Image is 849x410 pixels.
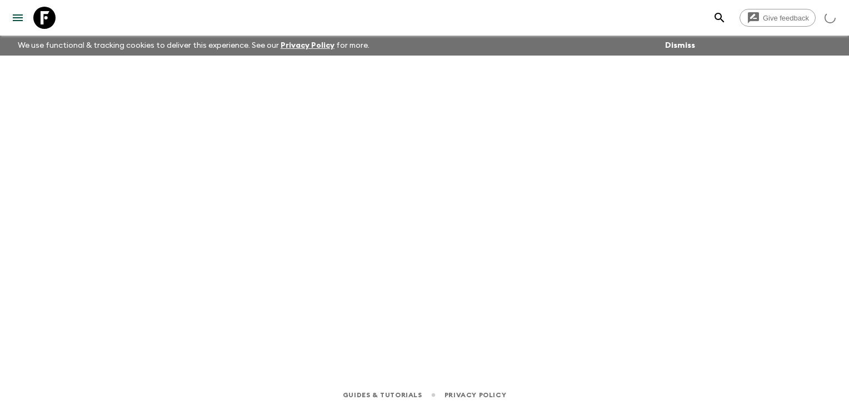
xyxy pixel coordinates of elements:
[7,7,29,29] button: menu
[343,389,422,401] a: Guides & Tutorials
[13,36,374,56] p: We use functional & tracking cookies to deliver this experience. See our for more.
[708,7,731,29] button: search adventures
[445,389,506,401] a: Privacy Policy
[281,42,334,49] a: Privacy Policy
[740,9,816,27] a: Give feedback
[757,14,815,22] span: Give feedback
[662,38,698,53] button: Dismiss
